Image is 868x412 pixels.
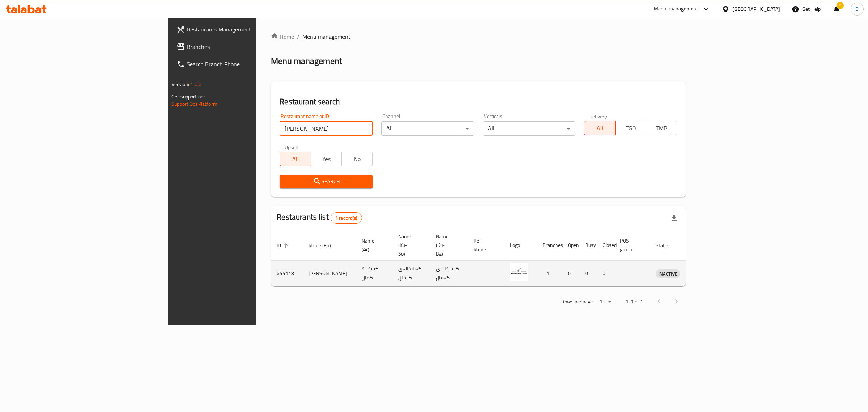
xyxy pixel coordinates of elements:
[473,236,495,254] span: Ref. Name
[430,261,468,286] td: کەبابخانەی کەمال
[171,92,205,101] span: Get support on:
[483,121,576,136] div: All
[362,236,384,254] span: Name (Ar)
[277,241,290,250] span: ID
[285,177,367,186] span: Search
[398,232,421,258] span: Name (Ku-So)
[171,55,313,73] a: Search Branch Phone
[303,261,356,286] td: [PERSON_NAME]
[656,270,680,278] span: INACTIVE
[665,209,683,227] div: Export file
[646,121,677,135] button: TMP
[280,152,311,166] button: All
[171,80,189,89] span: Version:
[562,261,579,286] td: 0
[510,263,528,281] img: Kababxanay Kamal
[597,230,614,261] th: Closed
[654,5,698,13] div: Menu-management
[190,80,201,89] span: 1.0.0
[587,123,612,134] span: All
[285,144,298,150] label: Upsell
[171,38,313,55] a: Branches
[171,21,313,38] a: Restaurants Management
[562,230,579,261] th: Open
[504,230,537,261] th: Logo
[271,230,714,286] table: enhanced table
[656,269,680,278] div: INACTIVE
[187,25,307,34] span: Restaurants Management
[649,123,674,134] span: TMP
[171,99,217,109] a: Support.OpsPlatform
[620,236,641,254] span: POS group
[271,32,686,41] nav: breadcrumb
[280,96,677,107] h2: Restaurant search
[331,215,362,222] span: 1 record(s)
[537,230,562,261] th: Branches
[855,5,859,13] span: D
[597,297,614,307] div: Rows per page:
[392,261,430,286] td: کەبابخانەی کەمال
[732,5,780,13] div: [GEOGRAPHIC_DATA]
[381,121,474,136] div: All
[579,261,597,286] td: 0
[280,175,373,188] button: Search
[615,121,646,135] button: TGO
[561,297,594,306] p: Rows per page:
[302,32,350,41] span: Menu management
[280,121,373,136] input: Search for restaurant name or ID..
[311,152,342,166] button: Yes
[597,261,614,286] td: 0
[656,241,679,250] span: Status
[187,42,307,51] span: Branches
[187,60,307,68] span: Search Branch Phone
[584,121,615,135] button: All
[283,154,308,164] span: All
[331,212,362,224] div: Total records count
[356,261,392,286] td: كبابخانة كمال
[345,154,370,164] span: No
[277,212,362,224] h2: Restaurants list
[341,152,373,166] button: No
[309,241,340,250] span: Name (En)
[436,232,459,258] span: Name (Ku-Ba)
[537,261,562,286] td: 1
[618,123,643,134] span: TGO
[626,297,643,306] p: 1-1 of 1
[314,154,339,164] span: Yes
[579,230,597,261] th: Busy
[589,114,607,119] label: Delivery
